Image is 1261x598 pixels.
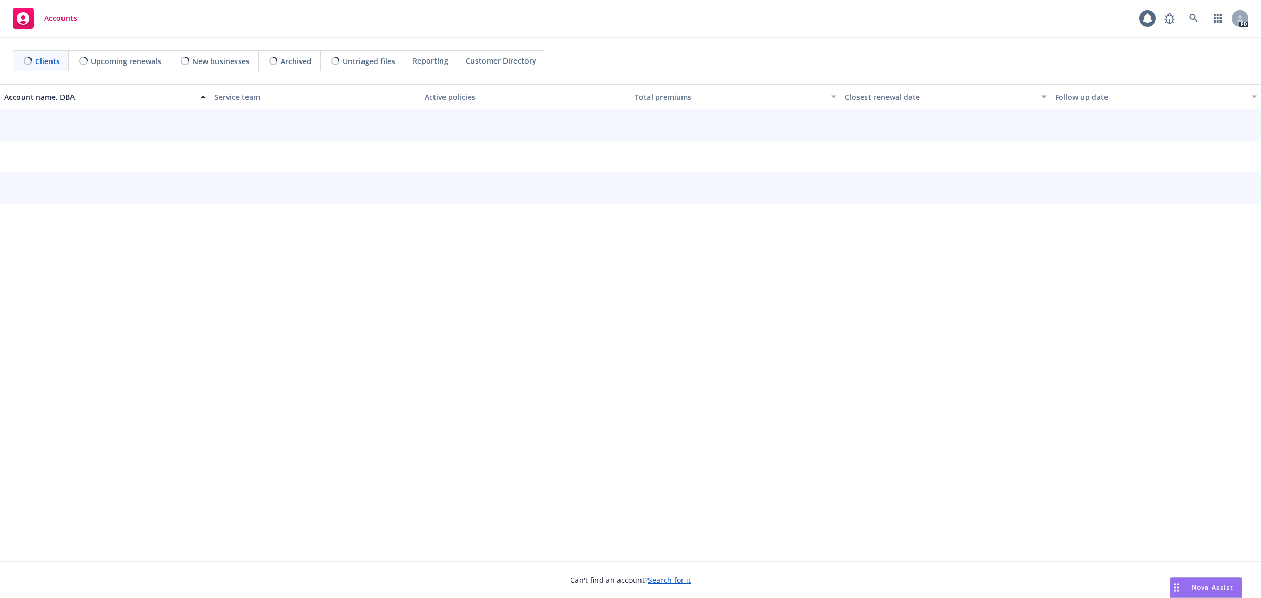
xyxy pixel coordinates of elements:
a: Accounts [8,4,81,33]
span: Clients [35,56,60,67]
button: Active policies [420,84,630,109]
button: Service team [210,84,420,109]
span: Can't find an account? [570,574,691,585]
div: Follow up date [1055,91,1245,102]
button: Nova Assist [1170,577,1242,598]
div: Closest renewal date [845,91,1035,102]
div: Account name, DBA [4,91,194,102]
a: Search for it [648,575,691,585]
a: Switch app [1207,8,1228,29]
div: Service team [214,91,416,102]
span: Customer Directory [466,55,536,66]
button: Total premiums [630,84,841,109]
span: Nova Assist [1192,583,1233,592]
span: Upcoming renewals [91,56,161,67]
button: Closest renewal date [841,84,1051,109]
button: Follow up date [1051,84,1261,109]
span: New businesses [192,56,250,67]
a: Report a Bug [1159,8,1180,29]
span: Untriaged files [343,56,395,67]
div: Active policies [425,91,626,102]
span: Reporting [412,55,448,66]
a: Search [1183,8,1204,29]
div: Total premiums [635,91,825,102]
div: Drag to move [1170,578,1183,597]
span: Archived [281,56,312,67]
span: Accounts [44,14,77,23]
